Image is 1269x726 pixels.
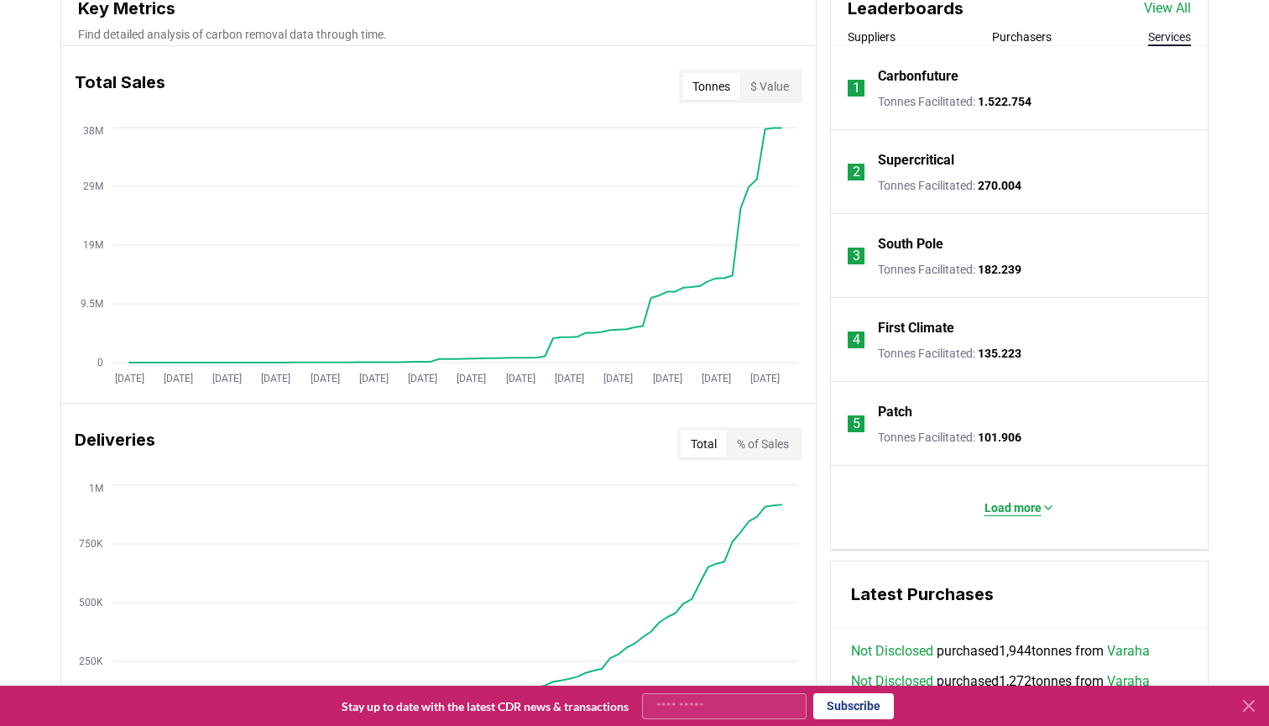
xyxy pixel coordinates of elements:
[702,373,731,384] tspan: [DATE]
[75,427,155,461] h3: Deliveries
[978,179,1021,192] span: 270.004
[878,234,943,254] a: South Pole
[878,150,954,170] a: Supercritical
[261,373,290,384] tspan: [DATE]
[853,78,860,98] p: 1
[978,431,1021,444] span: 101.906
[978,95,1031,108] span: 1.522.754
[83,239,103,251] tspan: 19M
[1148,29,1191,45] button: Services
[853,414,860,434] p: 5
[311,373,340,384] tspan: [DATE]
[878,429,1021,446] p: Tonnes Facilitated :
[727,431,799,457] button: % of Sales
[851,671,933,692] a: Not Disclosed
[603,373,633,384] tspan: [DATE]
[75,70,165,103] h3: Total Sales
[853,162,860,182] p: 2
[681,431,727,457] button: Total
[83,180,103,192] tspan: 29M
[1107,671,1150,692] a: Varaha
[115,373,144,384] tspan: [DATE]
[83,125,103,137] tspan: 38M
[408,373,437,384] tspan: [DATE]
[851,671,1150,692] span: purchased 1,272 tonnes from
[853,330,860,350] p: 4
[750,373,780,384] tspan: [DATE]
[978,347,1021,360] span: 135.223
[212,373,242,384] tspan: [DATE]
[853,246,860,266] p: 3
[878,93,1031,110] p: Tonnes Facilitated :
[78,26,799,43] p: Find detailed analysis of carbon removal data through time.
[164,373,193,384] tspan: [DATE]
[1107,641,1150,661] a: Varaha
[848,29,896,45] button: Suppliers
[555,373,584,384] tspan: [DATE]
[878,318,954,338] a: First Climate
[89,483,103,494] tspan: 1M
[457,373,486,384] tspan: [DATE]
[740,73,799,100] button: $ Value
[79,597,103,608] tspan: 500K
[984,499,1042,516] p: Load more
[79,655,103,667] tspan: 250K
[978,263,1021,276] span: 182.239
[97,357,103,368] tspan: 0
[851,641,1150,661] span: purchased 1,944 tonnes from
[682,73,740,100] button: Tonnes
[359,373,389,384] tspan: [DATE]
[79,538,103,550] tspan: 750K
[971,491,1068,525] button: Load more
[506,373,535,384] tspan: [DATE]
[878,261,1021,278] p: Tonnes Facilitated :
[992,29,1052,45] button: Purchasers
[878,66,958,86] a: Carbonfuture
[851,582,1188,607] h3: Latest Purchases
[653,373,682,384] tspan: [DATE]
[878,177,1021,194] p: Tonnes Facilitated :
[878,345,1021,362] p: Tonnes Facilitated :
[81,298,103,310] tspan: 9.5M
[851,641,933,661] a: Not Disclosed
[878,402,912,422] a: Patch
